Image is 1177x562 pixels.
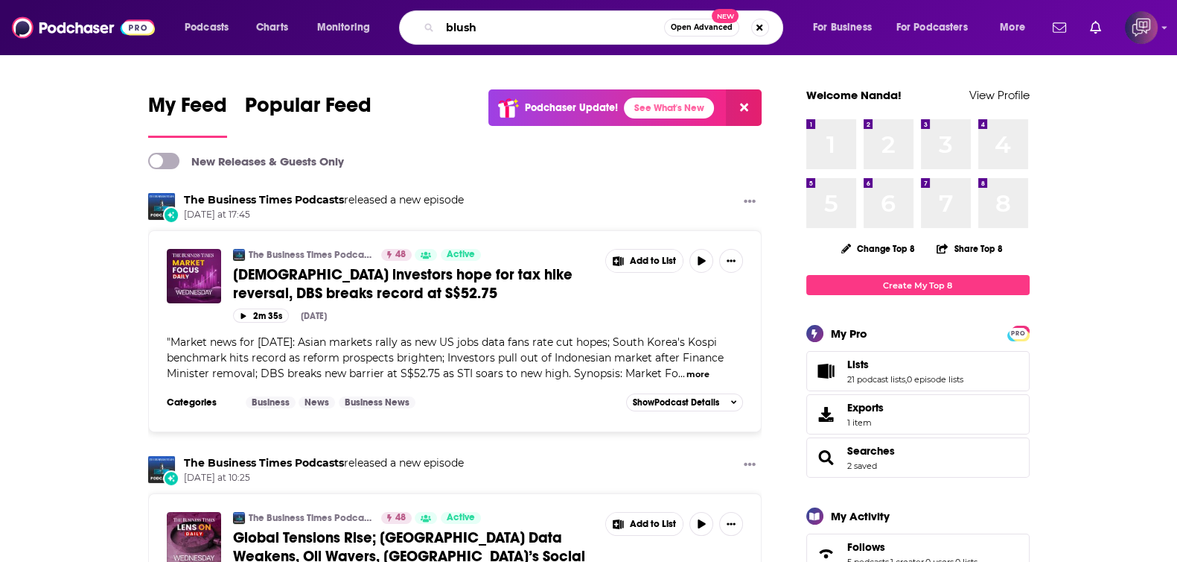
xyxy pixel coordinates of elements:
button: open menu [989,16,1044,40]
span: Show Podcast Details [633,397,719,408]
button: open menu [174,16,248,40]
div: New Episode [163,206,179,223]
button: 2m 35s [233,309,289,323]
button: open menu [887,16,989,40]
a: New Releases & Guests Only [148,153,344,169]
a: My Feed [148,92,227,138]
span: Exports [811,404,841,425]
button: more [686,368,709,381]
span: Podcasts [185,17,229,38]
span: " [167,335,724,380]
img: The Business Times Podcasts [148,193,175,220]
span: [DATE] at 17:45 [184,209,464,221]
span: New [712,9,739,23]
h3: Categories [167,397,234,408]
button: ShowPodcast Details [626,394,744,411]
h3: released a new episode [184,193,464,207]
a: The Business Times Podcasts [184,456,344,470]
span: For Podcasters [896,17,968,38]
a: Business [246,397,296,408]
img: The Business Times Podcasts [148,456,175,483]
a: Active [441,512,481,524]
span: Exports [847,401,884,414]
span: Popular Feed [245,92,371,127]
a: Lists [847,358,963,371]
a: 21 podcast lists [847,374,905,385]
a: Create My Top 8 [806,275,1030,295]
div: New Episode [163,470,179,487]
span: 1 item [847,417,884,428]
span: Searches [806,438,1030,478]
a: The Business Times Podcasts [249,512,371,524]
span: Open Advanced [671,24,733,31]
span: Add to List [630,256,676,267]
button: Show More Button [738,193,762,212]
img: User Profile [1125,11,1158,44]
button: Change Top 8 [832,239,925,258]
span: More [1000,17,1025,38]
button: Open AdvancedNew [664,19,739,37]
a: News [299,397,335,408]
span: Lists [847,358,869,371]
a: Exports [806,394,1030,435]
span: Active [447,247,475,262]
span: Follows [847,540,885,554]
a: Show notifications dropdown [1084,15,1107,40]
span: [DATE] at 10:25 [184,472,464,484]
a: Lists [811,361,841,382]
img: Korean investors hope for tax hike reversal, DBS breaks record at S$52.75 [167,249,221,303]
input: Search podcasts, credits, & more... [440,16,664,40]
a: [DEMOGRAPHIC_DATA] investors hope for tax hike reversal, DBS breaks record at S$52.75 [233,265,595,303]
div: My Pro [831,326,867,341]
div: Search podcasts, credits, & more... [413,10,797,45]
span: 48 [395,247,406,262]
a: The Business Times Podcasts [249,249,371,261]
a: Follows [847,540,977,554]
a: Welcome Nanda! [806,88,902,102]
button: Show More Button [719,249,743,273]
button: Show More Button [606,513,683,535]
div: [DATE] [301,311,327,321]
a: Searches [847,444,895,458]
span: ... [678,367,685,380]
a: The Business Times Podcasts [184,193,344,206]
span: 48 [395,511,406,525]
span: Charts [256,17,288,38]
button: Show profile menu [1125,11,1158,44]
a: Active [441,249,481,261]
span: My Feed [148,92,227,127]
span: , [905,374,907,385]
button: Show More Button [719,512,743,536]
img: The Business Times Podcasts [233,512,245,524]
img: The Business Times Podcasts [233,249,245,261]
a: 2 saved [847,461,877,471]
span: Lists [806,351,1030,391]
button: Show More Button [738,456,762,475]
h3: released a new episode [184,456,464,470]
a: 48 [381,249,412,261]
a: See What's New [624,98,714,119]
span: PRO [1009,328,1027,339]
button: open menu [307,16,389,40]
span: Active [447,511,475,525]
a: Show notifications dropdown [1047,15,1072,40]
a: Charts [246,16,297,40]
button: Share Top 8 [936,234,1003,263]
img: Podchaser - Follow, Share and Rate Podcasts [12,13,155,42]
button: open menu [803,16,890,40]
span: Monitoring [317,17,370,38]
a: View Profile [969,88,1030,102]
span: [DEMOGRAPHIC_DATA] investors hope for tax hike reversal, DBS breaks record at S$52.75 [233,265,572,303]
a: Searches [811,447,841,468]
button: Show More Button [606,250,683,272]
span: Add to List [630,519,676,530]
span: For Business [813,17,872,38]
